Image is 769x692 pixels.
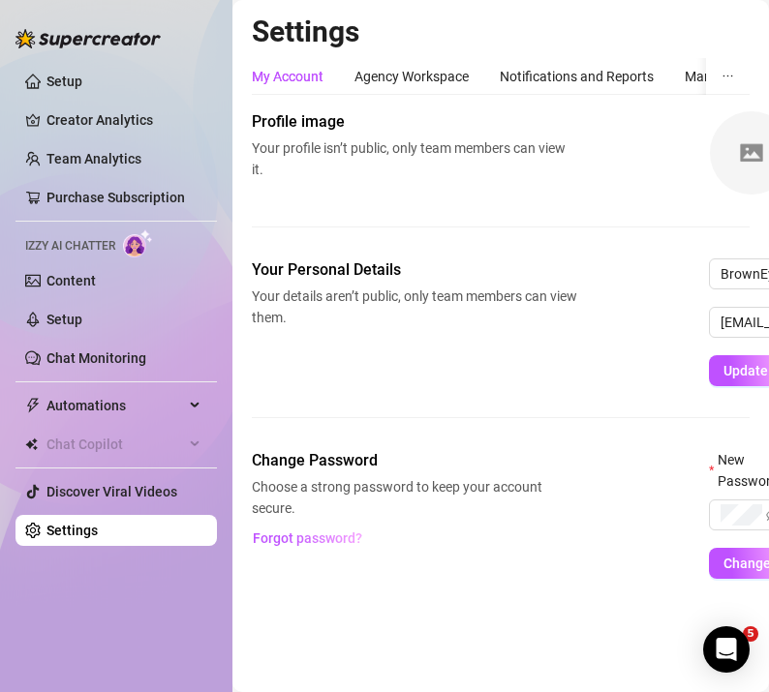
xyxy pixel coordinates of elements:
[722,70,734,82] span: ellipsis
[123,229,153,257] img: AI Chatter
[46,390,184,421] span: Automations
[46,350,146,366] a: Chat Monitoring
[721,504,762,526] input: New Password
[252,110,577,134] span: Profile image
[25,437,38,451] img: Chat Copilot
[25,398,41,413] span: thunderbolt
[46,312,82,327] a: Setup
[252,449,577,472] span: Change Password
[25,237,115,256] span: Izzy AI Chatter
[723,363,768,378] span: Update
[46,74,82,89] a: Setup
[253,530,362,546] span: Forgot password?
[46,484,177,499] a: Discover Viral Videos
[743,626,758,642] span: 5
[252,137,577,180] span: Your profile isn’t public, only team members can view it.
[252,523,362,554] button: Forgot password?
[252,258,577,282] span: Your Personal Details
[252,66,323,87] div: My Account
[15,29,161,48] img: logo-BBDzfeDw.svg
[500,66,654,87] div: Notifications and Reports
[706,58,750,95] button: ellipsis
[252,14,750,50] h2: Settings
[46,151,141,166] a: Team Analytics
[703,626,750,673] div: Open Intercom Messenger
[46,523,98,538] a: Settings
[46,105,201,135] a: Creator Analytics
[46,429,184,460] span: Chat Copilot
[252,286,577,328] span: Your details aren’t public, only team members can view them.
[46,273,96,288] a: Content
[252,476,577,519] span: Choose a strong password to keep your account secure.
[46,190,185,205] a: Purchase Subscription
[354,66,469,87] div: Agency Workspace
